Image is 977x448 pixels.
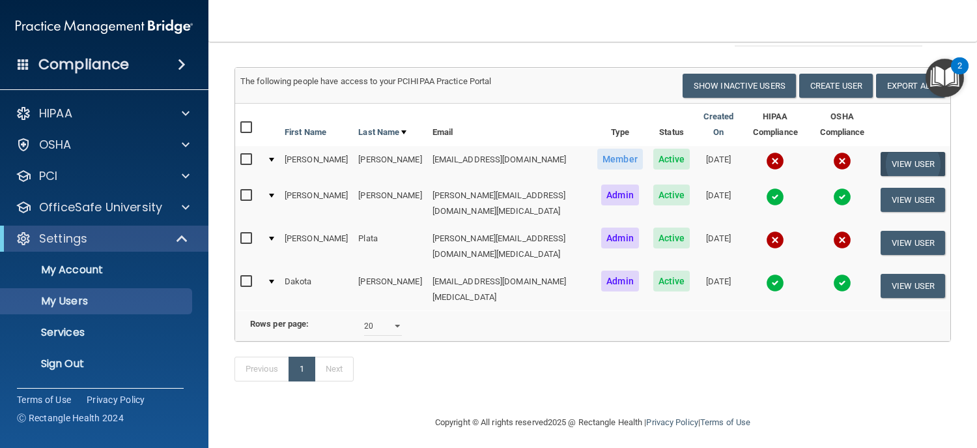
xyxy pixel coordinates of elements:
div: 2 [957,66,962,83]
img: tick.e7d51cea.svg [766,274,784,292]
td: [PERSON_NAME] [279,225,353,268]
button: Open Resource Center, 2 new notifications [926,59,964,97]
span: Active [653,271,690,291]
a: OfficeSafe University [16,200,190,215]
span: Admin [601,185,639,205]
button: View User [881,274,945,298]
p: Settings [39,231,87,246]
td: [DATE] [695,268,741,310]
p: PCI [39,168,57,184]
a: Created On [700,109,736,140]
img: tick.e7d51cea.svg [833,274,851,292]
td: [EMAIL_ADDRESS][DOMAIN_NAME][MEDICAL_DATA] [427,268,593,310]
img: cross.ca9f0e7f.svg [766,231,784,249]
th: OSHA Compliance [809,104,875,146]
a: Privacy Policy [87,393,145,406]
a: HIPAA [16,106,190,121]
b: Rows per page: [250,319,309,329]
img: tick.e7d51cea.svg [766,188,784,206]
p: HIPAA [39,106,72,121]
span: Active [653,228,690,248]
td: [EMAIL_ADDRESS][DOMAIN_NAME] [427,146,593,182]
td: [PERSON_NAME][EMAIL_ADDRESS][DOMAIN_NAME][MEDICAL_DATA] [427,182,593,225]
span: Member [597,149,643,170]
a: OSHA [16,137,190,153]
button: View User [881,188,945,212]
td: [DATE] [695,182,741,225]
td: [DATE] [695,146,741,182]
h4: Compliance [38,55,129,74]
span: Admin [601,228,639,248]
a: Terms of Use [17,393,71,406]
a: First Name [285,125,326,140]
span: Active [653,185,690,205]
a: Previous [234,357,289,381]
span: Ⓒ Rectangle Health 2024 [17,411,124,425]
td: [PERSON_NAME] [279,146,353,182]
span: Admin [601,271,639,291]
p: OfficeSafe University [39,200,162,215]
td: [PERSON_NAME] [279,182,353,225]
span: Active [653,149,690,170]
img: cross.ca9f0e7f.svg [833,231,851,249]
td: [PERSON_NAME][EMAIL_ADDRESS][DOMAIN_NAME][MEDICAL_DATA] [427,225,593,268]
img: PMB logo [16,14,193,40]
iframe: Drift Widget Chat Controller [912,358,961,408]
button: View User [881,152,945,176]
a: Export All [876,74,945,98]
img: cross.ca9f0e7f.svg [766,152,784,170]
a: PCI [16,168,190,184]
p: Sign Out [8,357,186,370]
a: 1 [289,357,315,381]
th: Status [648,104,696,146]
td: [DATE] [695,225,741,268]
p: OSHA [39,137,72,153]
span: The following people have access to your PCIHIPAA Practice Portal [240,76,492,86]
th: Email [427,104,593,146]
th: HIPAA Compliance [742,104,809,146]
p: Services [8,326,186,339]
td: Plata [353,225,427,268]
a: Privacy Policy [646,417,698,427]
p: My Account [8,263,186,276]
button: View User [881,231,945,255]
button: Create User [799,74,873,98]
td: [PERSON_NAME] [353,182,427,225]
th: Type [592,104,648,146]
a: Settings [16,231,189,246]
p: My Users [8,295,186,308]
a: Terms of Use [700,417,750,427]
td: [PERSON_NAME] [353,268,427,310]
img: tick.e7d51cea.svg [833,188,851,206]
div: Copyright © All rights reserved 2025 @ Rectangle Health | | [355,402,830,443]
td: [PERSON_NAME] [353,146,427,182]
td: Dakota [279,268,353,310]
button: Show Inactive Users [683,74,796,98]
a: Last Name [358,125,406,140]
img: cross.ca9f0e7f.svg [833,152,851,170]
a: Next [315,357,354,381]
